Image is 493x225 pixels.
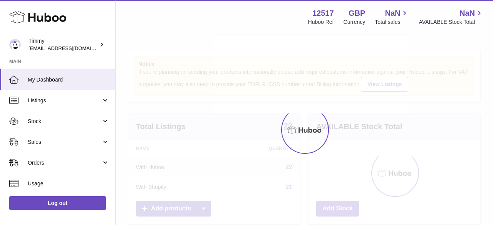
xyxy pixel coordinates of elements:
[344,18,366,26] div: Currency
[349,8,365,18] strong: GBP
[385,8,400,18] span: NaN
[28,76,109,83] span: My Dashboard
[28,138,101,146] span: Sales
[28,118,101,125] span: Stock
[28,97,101,104] span: Listings
[375,8,409,26] a: NaN Total sales
[459,8,475,18] span: NaN
[312,8,334,18] strong: 12517
[28,159,101,167] span: Orders
[9,196,106,210] a: Log out
[375,18,409,26] span: Total sales
[29,37,98,52] div: Timmy
[28,180,109,187] span: Usage
[308,18,334,26] div: Huboo Ref
[9,39,21,50] img: internalAdmin-12517@internal.huboo.com
[419,8,484,26] a: NaN AVAILABLE Stock Total
[29,45,113,51] span: [EMAIL_ADDRESS][DOMAIN_NAME]
[419,18,484,26] span: AVAILABLE Stock Total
